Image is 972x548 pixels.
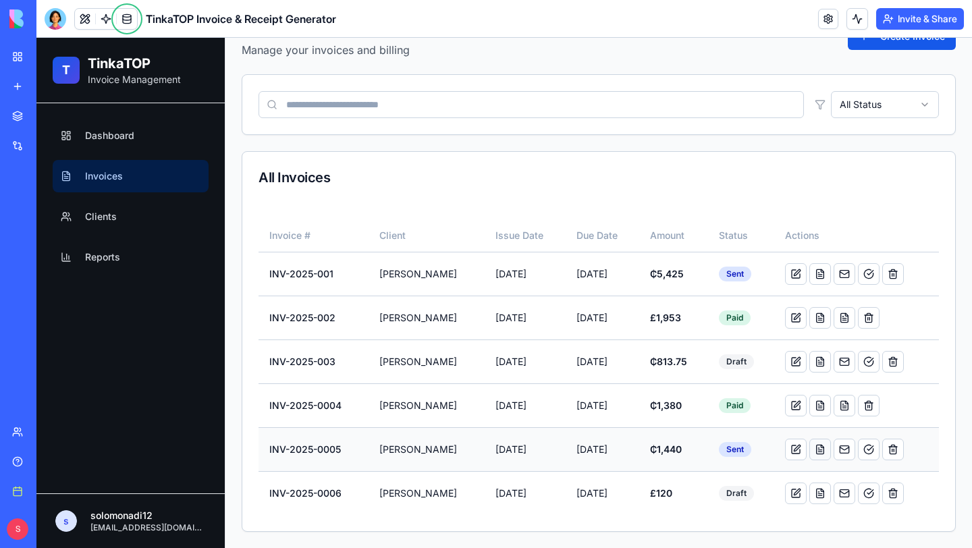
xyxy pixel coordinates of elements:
div: Paid [682,273,714,287]
th: Actions [738,182,902,214]
td: [DATE] [448,433,530,477]
img: logo [9,9,93,28]
td: [DATE] [448,302,530,346]
td: ₵1,380 [603,346,672,389]
td: INV-2025-001 [222,214,332,258]
td: INV-2025-0004 [222,346,332,389]
td: [DATE] [529,346,603,389]
td: [DATE] [529,389,603,433]
span: TinkaTOP Invoice & Receipt Generator [146,11,336,27]
td: INV-2025-003 [222,302,332,346]
td: INV-2025-002 [222,258,332,302]
td: [DATE] [448,389,530,433]
h1: TinkaTOP [51,16,144,35]
span: s [19,472,40,494]
td: £1,953 [603,258,672,302]
td: ₵1,440 [603,389,672,433]
td: [DATE] [448,214,530,258]
span: Clients [49,172,80,186]
div: [PERSON_NAME] [343,361,437,375]
div: All Invoices [222,130,902,149]
th: Client [332,182,448,214]
th: Due Date [529,182,603,214]
td: [DATE] [448,258,530,302]
td: [DATE] [529,302,603,346]
div: Paid [682,360,714,375]
div: [PERSON_NAME] [343,405,437,418]
a: Reports [16,203,172,236]
div: Draft [682,317,718,331]
div: [PERSON_NAME] [343,229,437,243]
td: INV-2025-0006 [222,433,332,477]
td: [DATE] [529,433,603,477]
p: [EMAIL_ADDRESS][DOMAIN_NAME] [54,485,169,495]
td: INV-2025-0005 [222,389,332,433]
div: Sent [682,229,715,244]
th: Issue Date [448,182,530,214]
td: [DATE] [529,258,603,302]
a: Dashboard [16,82,172,114]
p: Invoice Management [51,35,144,49]
div: [PERSON_NAME] [343,449,437,462]
a: Invoices [16,122,172,155]
td: [DATE] [529,214,603,258]
div: [PERSON_NAME] [343,273,437,287]
td: ₵5,425 [603,214,672,258]
button: ssolomonadi12[EMAIL_ADDRESS][DOMAIN_NAME] [11,467,178,499]
button: Invite & Share [876,8,964,30]
div: Draft [682,448,718,463]
td: ₵813.75 [603,302,672,346]
span: Dashboard [49,91,98,105]
span: Reports [49,213,84,226]
span: T [26,23,34,42]
p: solomonadi12 [54,471,169,485]
div: [PERSON_NAME] [343,317,437,331]
th: Status [672,182,738,214]
div: Sent [682,404,715,419]
th: Amount [603,182,672,214]
a: Clients [16,163,172,195]
th: Invoice # [222,182,332,214]
td: £120 [603,433,672,477]
span: S [7,518,28,540]
span: Invoices [49,132,86,145]
p: Manage your invoices and billing [205,4,373,20]
td: [DATE] [448,346,530,389]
